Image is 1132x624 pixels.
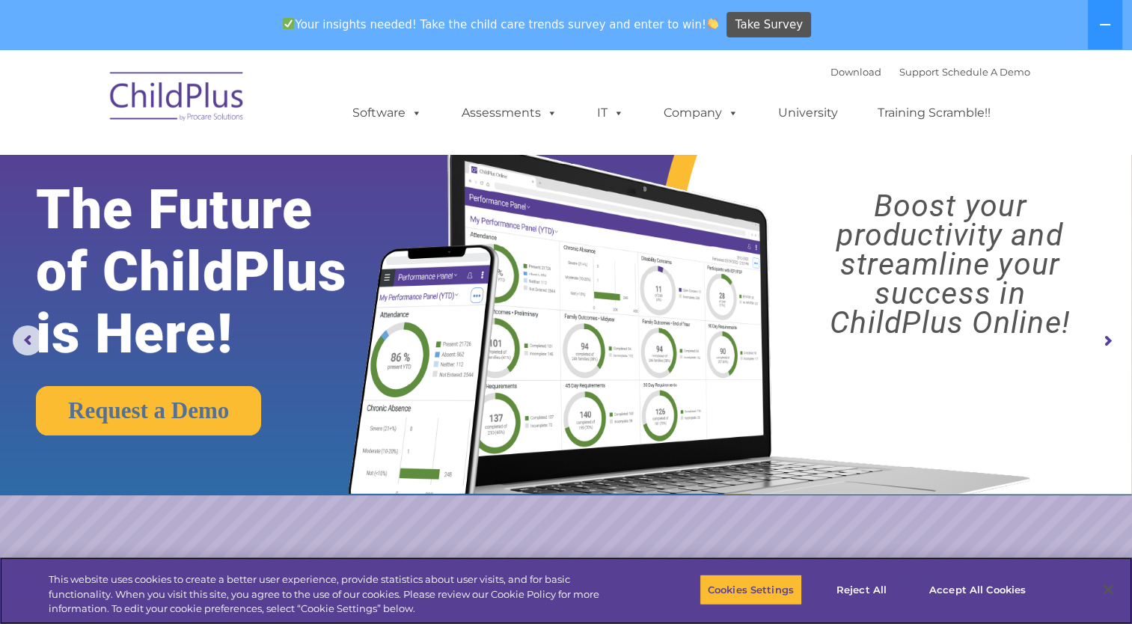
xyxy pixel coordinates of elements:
[830,66,1030,78] font: |
[815,574,908,605] button: Reject All
[49,572,622,617] div: This website uses cookies to create a better user experience, provide statistics about user visit...
[208,160,272,171] span: Phone number
[36,386,261,435] a: Request a Demo
[735,12,803,38] span: Take Survey
[763,98,853,128] a: University
[103,61,252,136] img: ChildPlus by Procare Solutions
[700,574,802,605] button: Cookies Settings
[283,18,294,29] img: ✅
[782,192,1118,337] rs-layer: Boost your productivity and streamline your success in ChildPlus Online!
[447,98,572,128] a: Assessments
[649,98,753,128] a: Company
[707,18,718,29] img: 👏
[899,66,939,78] a: Support
[36,179,397,365] rs-layer: The Future of ChildPlus is Here!
[277,10,725,39] span: Your insights needed! Take the child care trends survey and enter to win!
[830,66,881,78] a: Download
[921,574,1034,605] button: Accept All Cookies
[726,12,811,38] a: Take Survey
[1092,573,1125,606] button: Close
[208,99,254,110] span: Last name
[942,66,1030,78] a: Schedule A Demo
[582,98,639,128] a: IT
[863,98,1006,128] a: Training Scramble!!
[337,98,437,128] a: Software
